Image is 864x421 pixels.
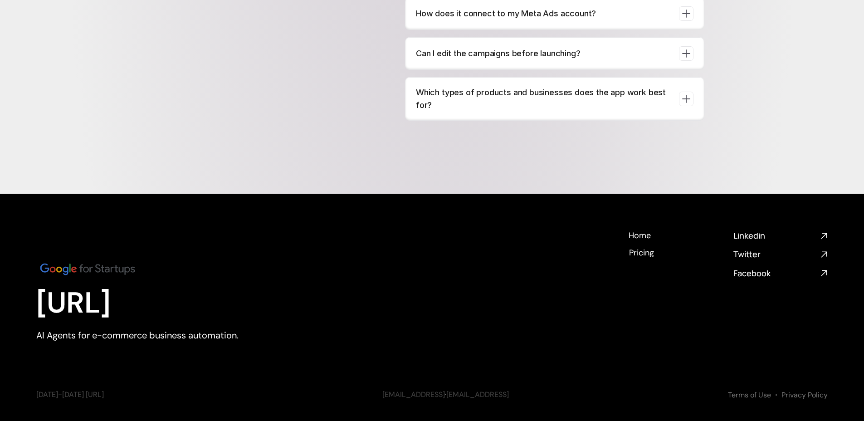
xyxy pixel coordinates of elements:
a: Twitter [733,249,828,260]
a: Facebook [733,268,828,279]
h4: Twitter [733,249,817,260]
p: Which types of products and businesses does the app work best for? [416,86,672,112]
a: Privacy Policy [781,390,828,400]
a: [EMAIL_ADDRESS] [382,390,445,399]
h4: Facebook [733,268,817,279]
h4: Home [629,230,651,241]
nav: Footer navigation [628,230,722,257]
a: Pricing [628,247,654,257]
p: How does it connect to my Meta Ads account? [416,7,672,20]
h4: Pricing [629,247,654,259]
p: · [382,390,710,400]
h4: Linkedin [733,230,817,241]
p: Can I edit the campaigns before launching? [416,47,672,60]
a: [EMAIL_ADDRESS] [446,390,509,399]
h1: [URL] [36,286,286,321]
a: Linkedin [733,230,828,241]
a: Home [628,230,651,240]
a: Terms of Use [728,390,771,400]
nav: Social media links [733,230,828,279]
p: AI Agents for e-commerce business automation. [36,329,286,342]
p: [DATE]-[DATE] [URL] [36,390,364,400]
